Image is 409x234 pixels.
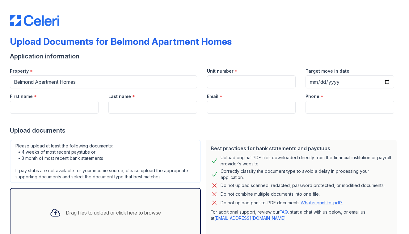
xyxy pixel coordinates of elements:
p: For additional support, review our , start a chat with us below, or email us at [211,209,392,221]
a: FAQ [280,209,288,215]
label: Target move in date [306,68,349,74]
label: First name [10,93,33,100]
div: Do not upload scanned, redacted, password protected, or modified documents. [221,182,385,189]
label: Property [10,68,29,74]
div: Correctly classify the document type to avoid a delay in processing your application. [221,168,392,181]
div: Upload original PDF files downloaded directly from the financial institution or payroll provider’... [221,155,392,167]
div: Upload documents [10,126,399,135]
img: CE_Logo_Blue-a8612792a0a2168367f1c8372b55b34899dd931a85d93a1a3d3e32e68fde9ad4.png [10,15,59,26]
div: Drag files to upload or click here to browse [66,209,161,216]
label: Unit number [207,68,234,74]
p: Do not upload print-to-PDF documents. [221,200,343,206]
div: Upload Documents for Belmond Apartment Homes [10,36,232,47]
label: Last name [108,93,131,100]
div: Application information [10,52,399,61]
a: What is print-to-pdf? [301,200,343,205]
div: Do not combine multiple documents into one file. [221,190,320,198]
label: Email [207,93,218,100]
label: Phone [306,93,319,100]
div: Please upload at least the following documents: • 4 weeks of most recent paystubs or • 3 month of... [10,140,201,183]
div: Best practices for bank statements and paystubs [211,145,392,152]
a: [EMAIL_ADDRESS][DOMAIN_NAME] [214,215,286,221]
